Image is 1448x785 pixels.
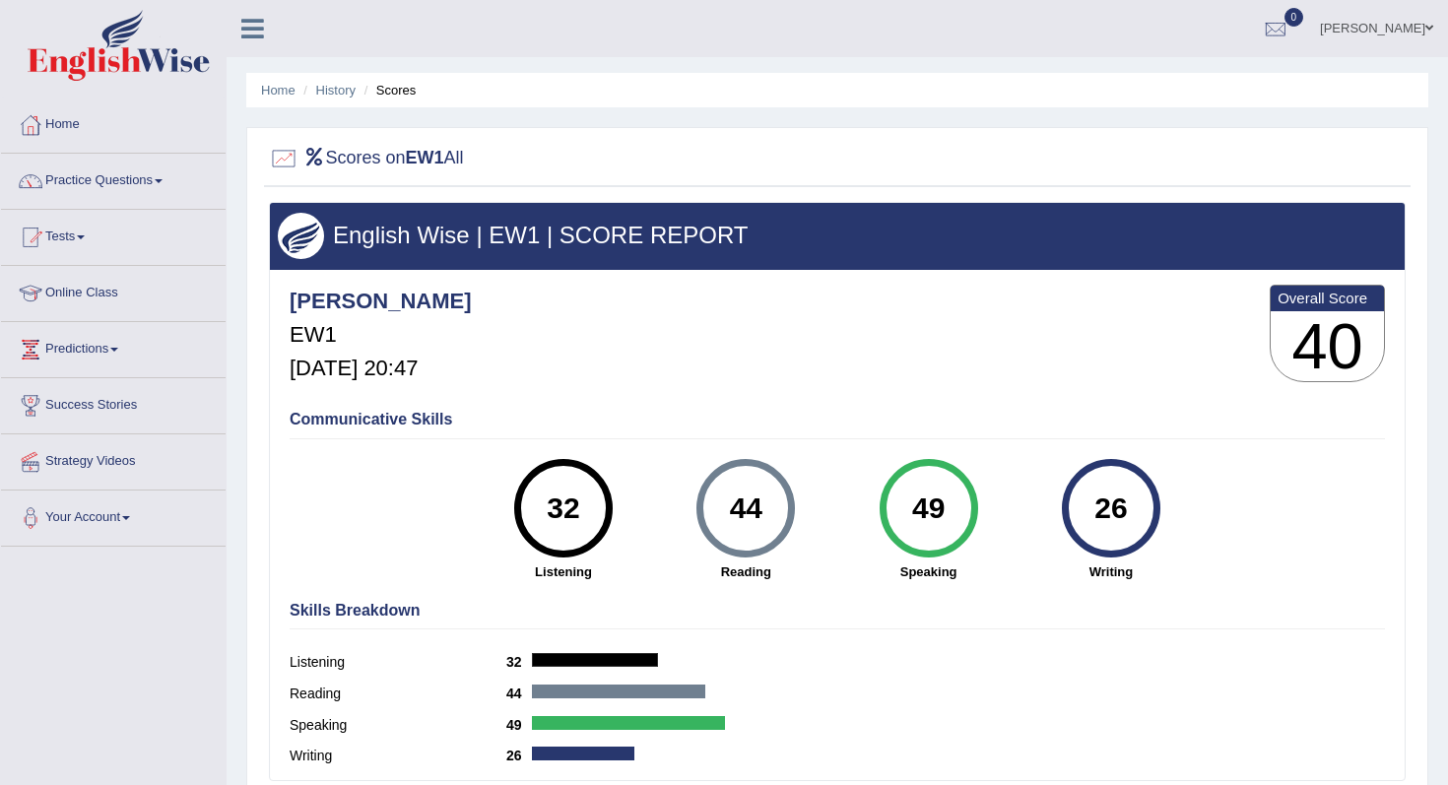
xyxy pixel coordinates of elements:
b: 44 [506,686,532,701]
b: 26 [506,748,532,763]
div: 32 [527,467,599,550]
label: Writing [290,746,506,766]
h5: EW1 [290,323,472,347]
a: Success Stories [1,378,226,427]
label: Listening [290,652,506,673]
a: Home [261,83,296,98]
h4: [PERSON_NAME] [290,290,472,313]
strong: Writing [1029,562,1192,581]
a: Practice Questions [1,154,226,203]
h3: 40 [1271,311,1384,382]
h4: Communicative Skills [290,411,1385,428]
strong: Reading [665,562,827,581]
strong: Listening [482,562,644,581]
b: 32 [506,654,532,670]
h3: English Wise | EW1 | SCORE REPORT [278,223,1397,248]
a: Your Account [1,491,226,540]
div: 49 [892,467,964,550]
div: 26 [1075,467,1147,550]
a: Home [1,98,226,147]
a: Tests [1,210,226,259]
a: Predictions [1,322,226,371]
img: wings.png [278,213,324,259]
a: Online Class [1,266,226,315]
div: 44 [710,467,782,550]
strong: Speaking [847,562,1010,581]
h2: Scores on All [269,144,464,173]
b: 49 [506,717,532,733]
label: Reading [290,684,506,704]
a: Strategy Videos [1,434,226,484]
span: 0 [1284,8,1304,27]
b: EW1 [406,148,444,167]
li: Scores [360,81,417,99]
h4: Skills Breakdown [290,602,1385,620]
h5: [DATE] 20:47 [290,357,472,380]
label: Speaking [290,715,506,736]
b: Overall Score [1278,290,1377,306]
a: History [316,83,356,98]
